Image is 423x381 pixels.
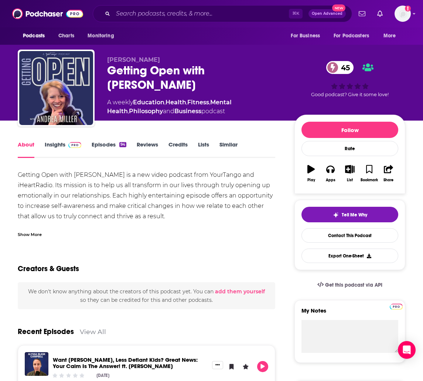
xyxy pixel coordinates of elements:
[329,29,380,43] button: open menu
[80,328,106,336] a: View All
[18,264,79,273] h2: Creators & Guests
[379,160,398,187] button: Share
[356,7,368,20] a: Show notifications dropdown
[215,289,265,294] button: add them yourself
[321,160,340,187] button: Apps
[240,361,251,372] button: Leave a Rating
[18,141,34,158] a: About
[307,178,315,182] div: Play
[398,341,416,359] div: Open Intercom Messenger
[405,6,411,11] svg: Add a profile image
[45,141,81,158] a: InsightsPodchaser Pro
[257,361,268,372] button: Play
[58,31,74,41] span: Charts
[361,178,378,182] div: Bookmark
[186,99,187,106] span: ,
[378,29,405,43] button: open menu
[291,31,320,41] span: For Business
[301,141,398,156] div: Rate
[395,6,411,22] button: Show profile menu
[54,29,79,43] a: Charts
[28,288,265,303] span: We don't know anything about the creators of this podcast yet . You can so they can be credited f...
[19,51,93,125] img: Getting Open with Andrea Miller
[92,141,126,158] a: Episodes94
[226,361,237,372] button: Bookmark Episode
[301,122,398,138] button: Follow
[133,99,164,106] a: Education
[311,92,389,97] span: Good podcast? Give it some love!
[209,99,210,106] span: ,
[311,276,388,294] a: Get this podcast via API
[68,142,81,148] img: Podchaser Pro
[395,6,411,22] img: User Profile
[308,9,346,18] button: Open AdvancedNew
[163,108,174,115] span: and
[326,178,335,182] div: Apps
[395,6,411,22] span: Logged in as sarahhallprinc
[340,160,359,187] button: List
[332,4,345,11] span: New
[198,141,209,158] a: Lists
[164,99,166,106] span: ,
[294,56,405,102] div: 45Good podcast? Give it some love!
[107,98,283,116] div: A weekly podcast
[383,31,396,41] span: More
[25,352,48,376] img: Want Calmer, Less Defiant Kids? Great News: Your Calm Is The Answer! ft. Alyssa Blask Campbell
[219,141,238,158] a: Similar
[128,108,129,115] span: ,
[390,304,403,310] img: Podchaser Pro
[333,212,339,218] img: tell me why sparkle
[96,373,109,378] div: [DATE]
[301,228,398,243] a: Contact This Podcast
[168,141,188,158] a: Credits
[52,372,85,378] div: Community Rating: 0 out of 5
[334,31,369,41] span: For Podcasters
[325,282,382,288] span: Get this podcast via API
[326,61,354,74] a: 45
[301,249,398,263] button: Export One-Sheet
[359,160,379,187] button: Bookmark
[88,31,114,41] span: Monitoring
[23,31,45,41] span: Podcasts
[93,5,352,22] div: Search podcasts, credits, & more...
[18,327,74,336] a: Recent Episodes
[107,56,160,63] span: [PERSON_NAME]
[187,99,209,106] a: Fitness
[12,7,83,21] img: Podchaser - Follow, Share and Rate Podcasts
[212,361,223,369] button: Show More Button
[342,212,367,218] span: Tell Me Why
[82,29,123,43] button: open menu
[383,178,393,182] div: Share
[166,99,186,106] a: Health
[312,12,342,16] span: Open Advanced
[18,29,54,43] button: open menu
[107,99,232,115] a: Mental Health
[347,178,353,182] div: List
[119,142,126,147] div: 94
[301,207,398,222] button: tell me why sparkleTell Me Why
[129,108,163,115] a: Philosophy
[334,61,354,74] span: 45
[390,303,403,310] a: Pro website
[301,160,321,187] button: Play
[174,108,201,115] a: Business
[137,141,158,158] a: Reviews
[286,29,329,43] button: open menu
[301,307,398,320] label: My Notes
[374,7,386,20] a: Show notifications dropdown
[113,8,289,20] input: Search podcasts, credits, & more...
[53,356,198,370] a: Want Calmer, Less Defiant Kids? Great News: Your Calm Is The Answer! ft. Alyssa Blask Campbell
[289,9,303,18] span: ⌘ K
